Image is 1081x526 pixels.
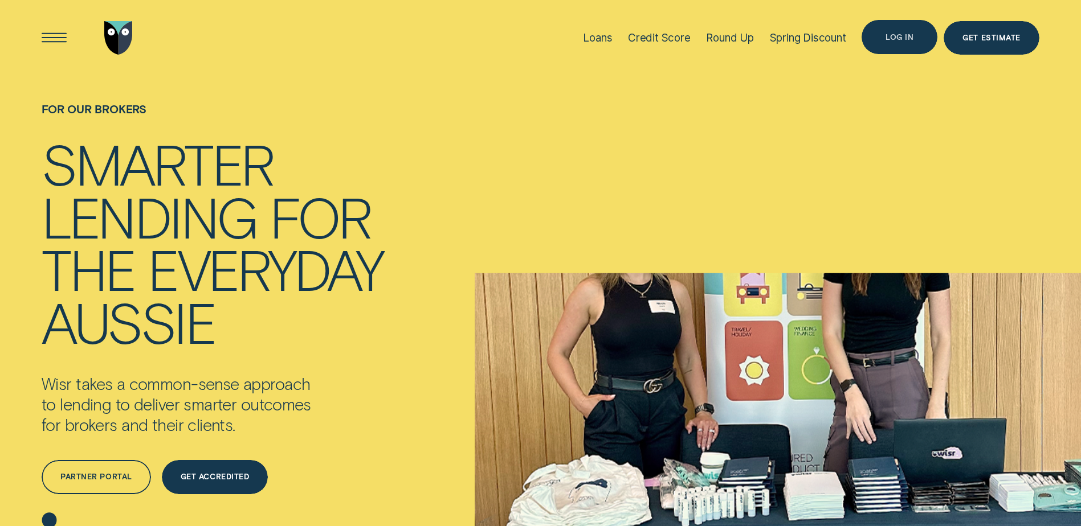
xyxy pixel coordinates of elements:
[42,102,382,137] h1: For Our Brokers
[104,21,133,55] img: Wisr
[37,21,71,55] button: Open Menu
[42,243,135,295] div: the
[628,31,691,44] div: Credit Score
[148,243,382,295] div: everyday
[706,31,754,44] div: Round Up
[944,21,1039,55] a: Get Estimate
[270,190,370,243] div: for
[42,137,273,190] div: Smarter
[42,190,257,243] div: lending
[42,137,382,348] h4: Smarter lending for the everyday Aussie
[42,295,215,348] div: Aussie
[770,31,846,44] div: Spring Discount
[42,373,369,435] p: Wisr takes a common-sense approach to lending to deliver smarter outcomes for brokers and their c...
[862,20,937,54] button: Log in
[583,31,612,44] div: Loans
[886,34,913,41] div: Log in
[42,460,151,494] a: Partner Portal
[162,460,268,494] a: Get Accredited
